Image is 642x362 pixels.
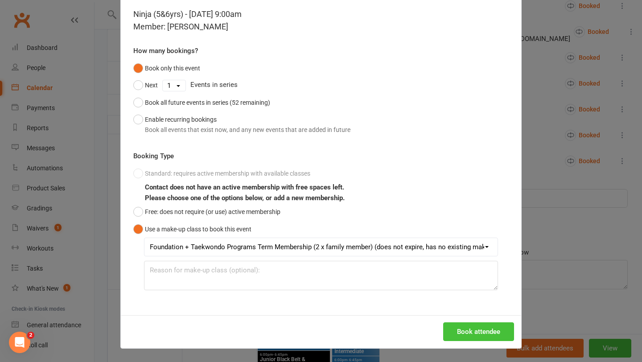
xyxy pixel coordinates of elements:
[133,77,158,94] button: Next
[145,98,270,107] div: Book all future events in series (52 remaining)
[145,194,345,202] b: Please choose one of the options below, or add a new membership.
[133,45,198,56] label: How many bookings?
[133,94,270,111] button: Book all future events in series (52 remaining)
[133,151,174,161] label: Booking Type
[27,332,34,339] span: 2
[133,221,251,238] button: Use a make-up class to book this event
[133,8,509,33] div: Ninja (5&6yrs) - [DATE] 9:00am Member: [PERSON_NAME]
[145,183,344,191] b: Contact does not have an active membership with free spaces left.
[133,111,350,138] button: Enable recurring bookingsBook all events that exist now, and any new events that are added in future
[133,203,280,220] button: Free: does not require (or use) active membership
[133,77,509,94] div: Events in series
[9,332,30,353] iframe: Intercom live chat
[145,125,350,135] div: Book all events that exist now, and any new events that are added in future
[133,60,200,77] button: Book only this event
[443,322,514,341] button: Book attendee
